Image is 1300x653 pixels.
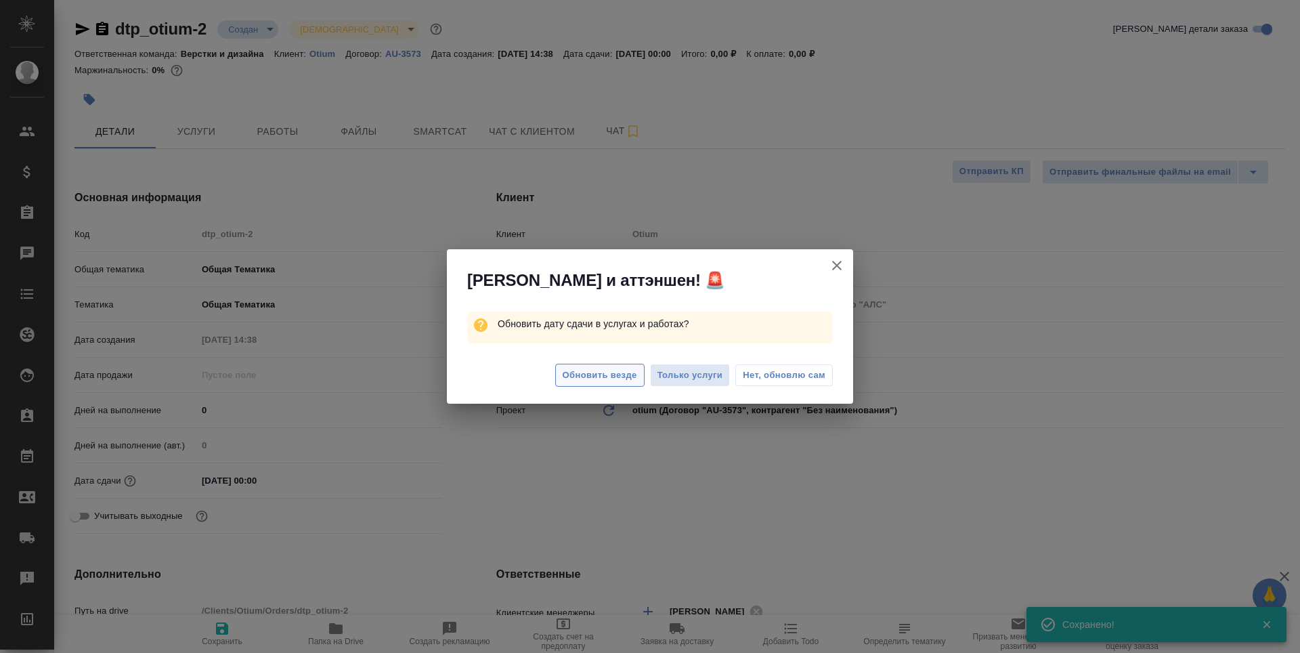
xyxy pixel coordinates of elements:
[743,368,825,382] span: Нет, обновлю сам
[563,368,637,383] span: Обновить везде
[657,368,723,383] span: Только услуги
[498,312,833,336] p: Обновить дату сдачи в услугах и работах?
[467,270,725,291] span: [PERSON_NAME] и аттэншен! 🚨
[555,364,645,387] button: Обновить везде
[650,364,731,387] button: Только услуги
[735,364,833,386] button: Нет, обновлю сам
